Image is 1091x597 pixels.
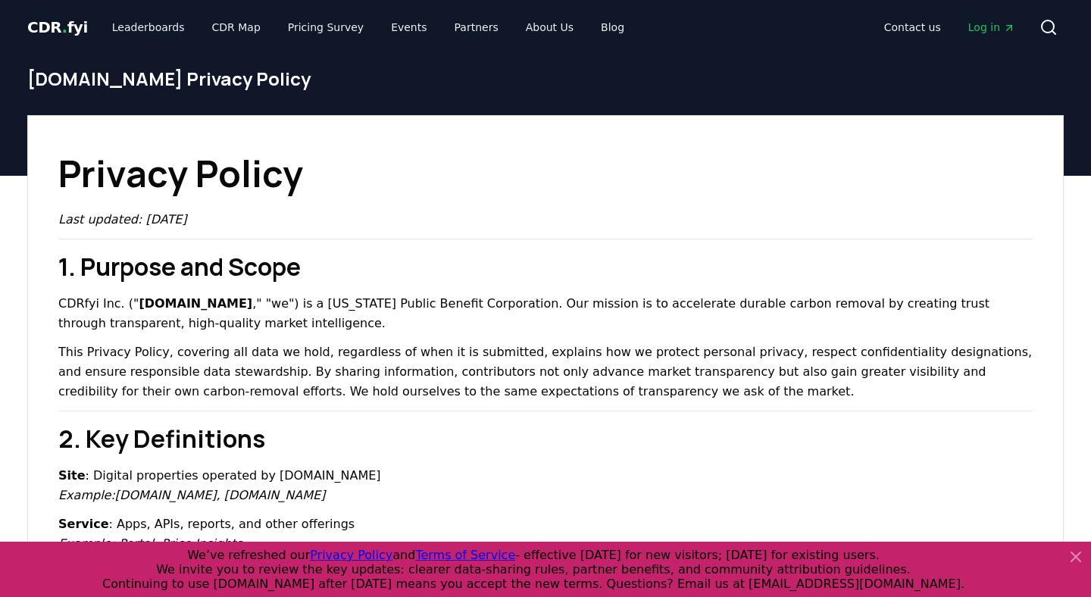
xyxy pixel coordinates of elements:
strong: [DOMAIN_NAME] [139,296,252,311]
a: Pricing Survey [276,14,376,41]
a: [DOMAIN_NAME] [115,488,217,502]
span: CDR fyi [27,18,88,36]
h2: 2. Key Definitions [58,420,1033,457]
strong: Service [58,517,109,531]
a: Partners [442,14,511,41]
a: CDR Map [200,14,273,41]
em: Example: , [DOMAIN_NAME] [58,488,325,502]
em: Example: Portal, Price Insights [58,536,242,551]
h1: [DOMAIN_NAME] Privacy Policy [27,67,1064,91]
strong: Site [58,468,86,483]
a: Leaderboards [100,14,197,41]
p: : Apps, APIs, reports, and other offerings [58,514,1033,554]
a: CDR.fyi [27,17,88,38]
a: Blog [589,14,636,41]
span: Log in [968,20,1015,35]
nav: Main [100,14,636,41]
span: . [62,18,67,36]
h1: Privacy Policy [58,146,1033,201]
a: Log in [956,14,1027,41]
h2: 1. Purpose and Scope [58,248,1033,285]
a: Events [379,14,439,41]
p: : Digital properties operated by [DOMAIN_NAME] [58,466,1033,505]
nav: Main [872,14,1027,41]
a: About Us [514,14,586,41]
em: Last updated: [DATE] [58,212,187,227]
a: Contact us [872,14,953,41]
p: This Privacy Policy, covering all data we hold, regardless of when it is submitted, explains how ... [58,342,1033,402]
p: CDRfyi Inc. (" ," "we") is a [US_STATE] Public Benefit Corporation. Our mission is to accelerate ... [58,294,1033,333]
